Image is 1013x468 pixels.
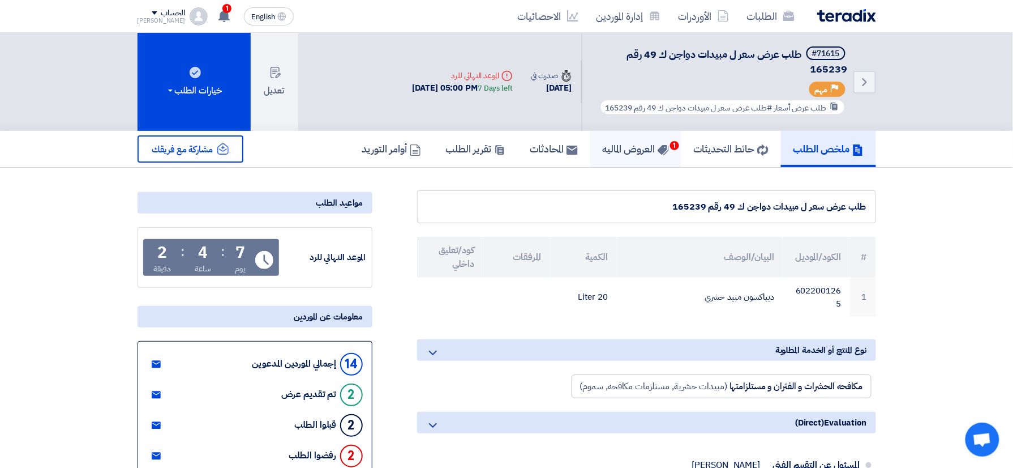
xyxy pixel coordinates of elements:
div: : [221,241,225,262]
div: إجمالي الموردين المدعوين [252,359,337,369]
div: الحساب [161,8,185,18]
span: مشاركة مع فريقك [152,143,213,156]
h5: المحادثات [530,142,578,155]
div: Open chat [965,423,999,457]
div: رفضوا الطلب [289,450,337,461]
a: تقرير الطلب [433,131,518,167]
a: إدارة الموردين [587,3,669,29]
a: الاحصائيات [509,3,587,29]
h5: تقرير الطلب [446,142,505,155]
a: المحادثات [518,131,590,167]
div: : [181,241,185,262]
button: خيارات الطلب [138,33,251,131]
a: الطلبات [738,3,804,29]
span: طلب عرض سعر ل مبيدات دواجن ك 49 رقم 165239 [627,46,848,76]
span: (مبيدات حشرية, مستلزمات مكافحه, سموم) [580,380,727,393]
button: English [244,7,294,25]
th: البيان/الوصف [617,237,783,278]
div: 2 [340,414,363,437]
span: 1 [222,4,231,13]
a: أوامر التوريد [350,131,433,167]
a: العروض الماليه1 [590,131,681,167]
div: [PERSON_NAME] [138,18,186,24]
th: # [850,237,875,278]
a: حائط التحديثات [681,131,781,167]
span: (Direct) [795,416,824,429]
div: معلومات عن الموردين [138,306,372,327]
h5: طلب عرض سعر ل مبيدات دواجن ك 49 رقم 165239 [596,46,848,76]
span: Evaluation [824,416,866,429]
th: كود/تعليق داخلي [417,237,484,278]
h5: حائط التحديثات [694,142,769,155]
div: دقيقة [153,263,171,275]
span: نوع المنتج أو الخدمة المطلوبة [775,344,866,356]
span: طلب عرض أسعار [774,102,827,114]
div: [DATE] 05:00 PM [413,82,513,95]
th: الكمية [550,237,617,278]
div: 2 [340,445,363,467]
div: الموعد النهائي للرد [413,70,513,82]
div: [DATE] [531,82,572,95]
div: ساعة [195,263,211,275]
div: طلب عرض سعر ل مبيدات دواجن ك 49 رقم 165239 [427,200,866,214]
div: خيارات الطلب [166,84,222,97]
span: مهم [815,84,828,95]
button: تعديل [251,33,298,131]
th: المرفقات [483,237,550,278]
td: ديباكسون مبيد حشري [617,278,783,317]
div: قبلوا الطلب [295,420,337,431]
div: 14 [340,353,363,376]
div: 2 [157,245,167,261]
img: Teradix logo [817,9,876,22]
div: مواعيد الطلب [138,192,372,214]
div: تم تقديم عرض [281,389,337,400]
div: 7 Days left [478,83,513,94]
div: 4 [198,245,208,261]
td: 6022001265 [783,278,850,317]
div: 7 [235,245,245,261]
span: مكافحه الحشرات و الفئران و مستلزامتها [729,380,863,393]
h5: العروض الماليه [603,142,669,155]
a: ملخص الطلب [781,131,876,167]
td: 1 [850,278,875,317]
h5: ملخص الطلب [793,142,864,155]
th: الكود/الموديل [783,237,850,278]
div: يوم [235,263,246,275]
div: الموعد النهائي للرد [281,251,366,264]
img: profile_test.png [190,7,208,25]
span: #طلب عرض سعر ل مبيدات دواجن ك 49 رقم 165239 [606,102,772,114]
div: صدرت في [531,70,572,82]
a: الأوردرات [669,3,738,29]
h5: أوامر التوريد [362,142,421,155]
span: 1 [670,141,679,150]
div: 2 [340,384,363,406]
div: #71615 [812,50,840,58]
td: 20 Liter [550,278,617,317]
span: English [251,13,275,21]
